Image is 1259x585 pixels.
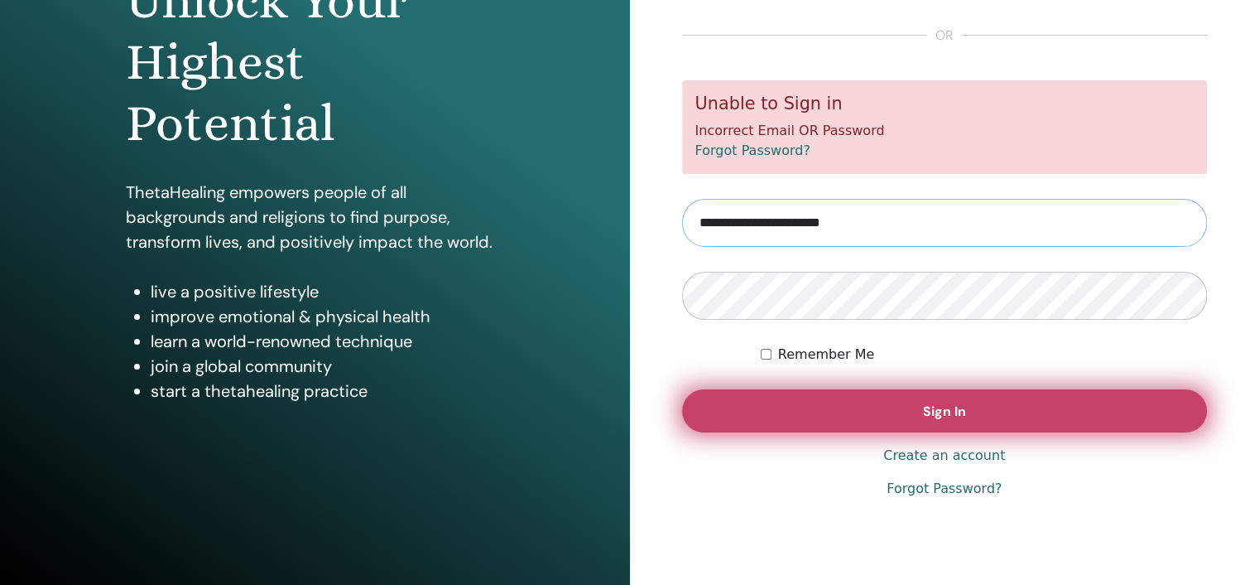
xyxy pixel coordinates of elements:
[151,279,504,304] li: live a positive lifestyle
[151,379,504,404] li: start a thetahealing practice
[778,345,875,365] label: Remember Me
[151,354,504,379] li: join a global community
[682,389,1208,433] button: Sign In
[151,329,504,354] li: learn a world-renowned technique
[695,143,810,158] a: Forgot Password?
[682,80,1208,174] div: Incorrect Email OR Password
[761,345,1207,365] div: Keep me authenticated indefinitely or until I manually logout
[887,479,1002,499] a: Forgot Password?
[151,304,504,329] li: improve emotional & physical health
[923,403,966,420] span: Sign In
[883,446,1005,466] a: Create an account
[695,94,1194,114] h5: Unable to Sign in
[126,180,504,254] p: ThetaHealing empowers people of all backgrounds and religions to find purpose, transform lives, a...
[927,26,962,46] span: or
